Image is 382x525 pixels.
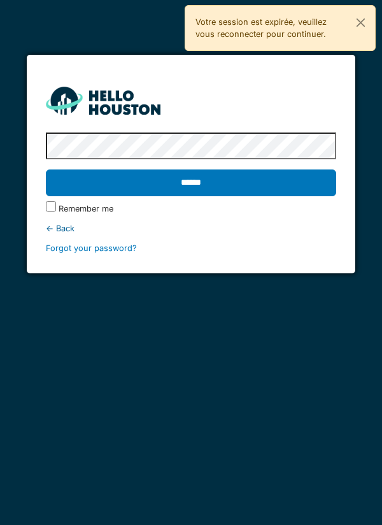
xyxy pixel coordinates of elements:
[46,243,137,253] a: Forgot your password?
[46,222,337,234] div: ← Back
[59,203,113,215] label: Remember me
[346,6,375,40] button: Close
[46,87,160,114] img: HH_line-BYnF2_Hg.png
[185,5,376,51] div: Votre session est expirée, veuillez vous reconnecter pour continuer.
